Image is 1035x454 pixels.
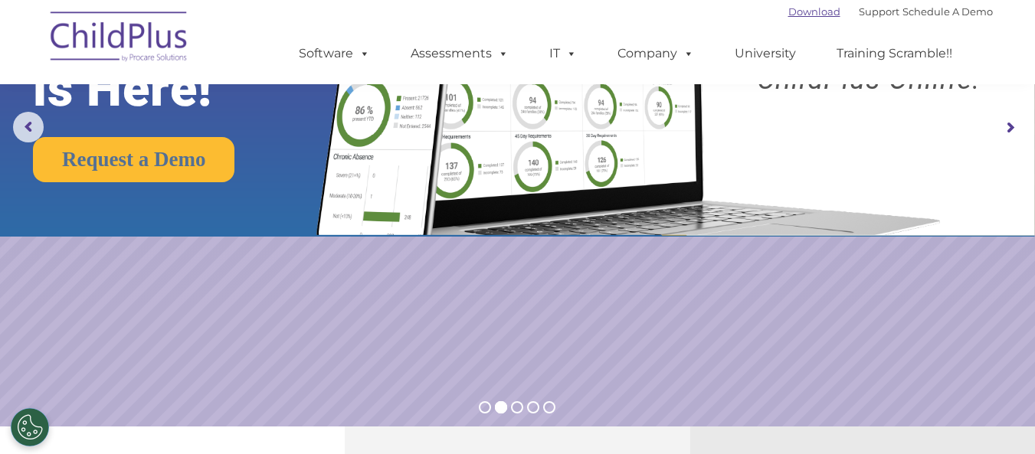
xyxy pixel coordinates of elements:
a: Schedule A Demo [902,5,993,18]
a: University [719,38,811,69]
a: Request a Demo [33,137,234,182]
img: ChildPlus by Procare Solutions [43,1,196,77]
a: Training Scramble!! [821,38,968,69]
a: Software [283,38,385,69]
a: Download [788,5,840,18]
a: IT [534,38,592,69]
button: Cookies Settings [11,408,49,446]
a: Assessments [395,38,524,69]
span: Last name [213,101,260,113]
font: | [788,5,993,18]
a: Company [602,38,709,69]
a: Support [859,5,899,18]
span: Phone number [213,164,278,175]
